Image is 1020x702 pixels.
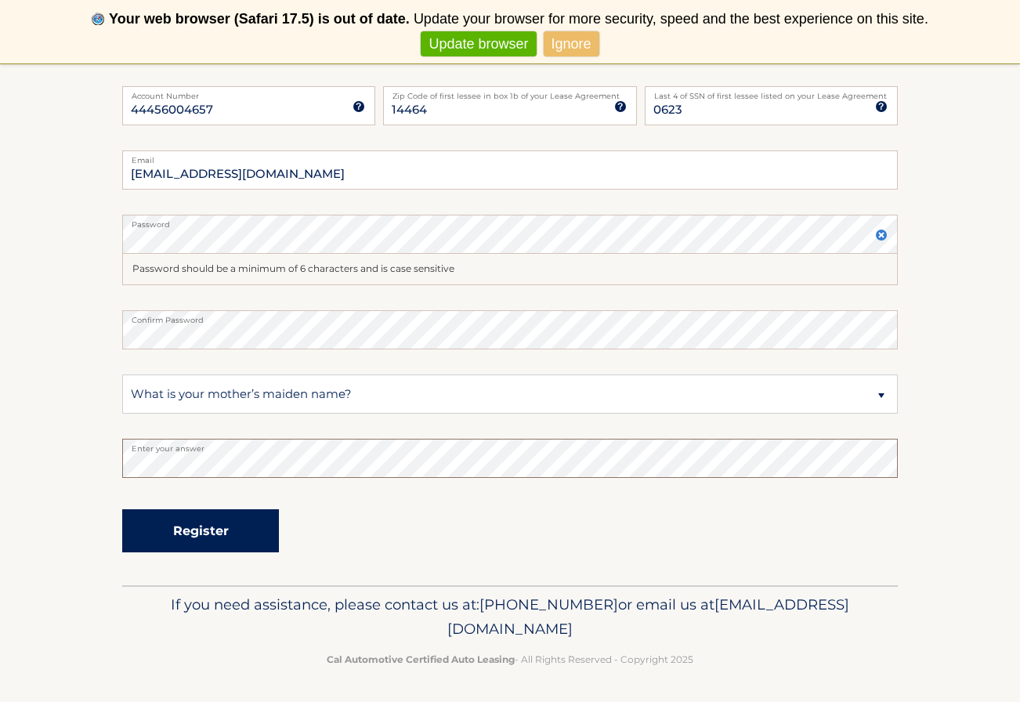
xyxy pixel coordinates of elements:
[122,254,898,285] div: Password should be a minimum of 6 characters and is case sensitive
[383,86,636,125] input: Zip Code
[122,439,898,451] label: Enter your answer
[353,100,365,113] img: tooltip.svg
[383,86,636,99] label: Zip Code of first lessee in box 1b of your Lease Agreement
[875,229,888,241] img: close.svg
[421,31,536,57] a: Update browser
[132,651,888,668] p: - All Rights Reserved - Copyright 2025
[122,310,898,323] label: Confirm Password
[327,653,515,665] strong: Cal Automotive Certified Auto Leasing
[122,86,375,99] label: Account Number
[414,11,928,27] span: Update your browser for more security, speed and the best experience on this site.
[122,150,898,190] input: Email
[122,86,375,125] input: Account Number
[544,31,599,57] a: Ignore
[122,215,898,227] label: Password
[122,150,898,163] label: Email
[132,592,888,642] p: If you need assistance, please contact us at: or email us at
[479,595,618,613] span: [PHONE_NUMBER]
[614,100,627,113] img: tooltip.svg
[122,509,279,552] button: Register
[645,86,898,125] input: SSN or EIN (last 4 digits only)
[875,100,888,113] img: tooltip.svg
[109,11,410,27] b: Your web browser (Safari 17.5) is out of date.
[645,86,898,99] label: Last 4 of SSN of first lessee listed on your Lease Agreement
